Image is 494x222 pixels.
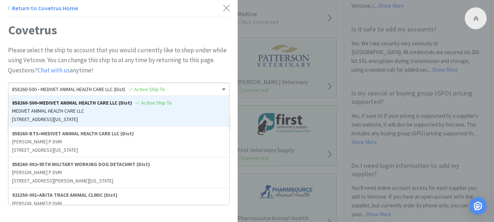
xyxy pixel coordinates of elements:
[8,22,230,38] h1: Covetrus
[469,197,487,215] div: Open Intercom Messenger
[8,83,229,95] div: 4841
[12,177,226,185] p: [STREET_ADDRESS][PERSON_NAME][US_STATE]
[12,192,117,198] strong: 921350-001 • ABITA TRACE ANIMAL CLINIC (Dist)
[12,115,226,123] p: [STREET_ADDRESS][US_STATE]
[38,66,70,74] a: Chat with us
[12,130,134,137] strong: 858260-BTS • MEDIVET ANIMAL HEALTH CARE LLC (Dist)
[12,86,165,93] span: 858260-500 • MEDIVET ANIMAL HEALTH CARE LLC (Dist)
[136,99,172,106] span: Active Ship To
[129,86,165,93] span: Active Ship To
[12,168,226,176] p: [PERSON_NAME] P DVM
[12,99,132,106] strong: 858260-500 • MEDIVET ANIMAL HEALTH CARE LLC (Dist)
[12,161,150,168] strong: 858260-002 • 95TH MILITARY WORKING DOG DETACHMT (Dist)
[12,107,226,115] p: MEDIVET ANIMAL HEALTH CARE LLC
[7,4,78,12] a: Return to Covetrus Home
[12,138,226,146] p: [PERSON_NAME] P DVM
[12,199,226,207] p: [PERSON_NAME] P DVM
[8,45,230,75] p: Please select the ship to account that you would currently like to shop under while using Vetcove...
[12,146,226,154] p: [STREET_ADDRESS][US_STATE]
